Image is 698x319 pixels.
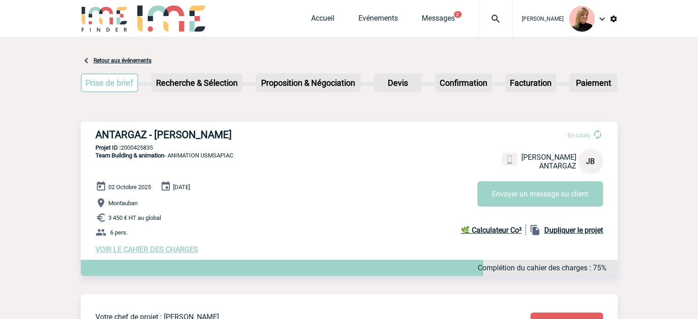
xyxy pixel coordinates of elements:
[81,144,618,151] p: 2000425835
[173,184,190,190] span: [DATE]
[506,156,514,164] img: portable.png
[82,74,138,91] p: Prise de brief
[539,162,576,170] span: ANTARGAZ
[311,14,335,27] a: Accueil
[506,74,555,91] p: Facturation
[95,144,121,151] b: Projet ID :
[569,6,595,32] img: 131233-0.png
[375,74,421,91] p: Devis
[108,184,151,190] span: 02 Octobre 2025
[358,14,398,27] a: Evénements
[530,224,541,235] img: file_copy-black-24dp.png
[95,129,371,140] h3: ANTARGAZ - [PERSON_NAME]
[461,226,522,235] b: 🌿 Calculateur Co²
[586,157,595,166] span: JB
[570,74,616,91] p: Paiement
[522,16,564,22] span: [PERSON_NAME]
[477,181,603,207] button: Envoyer un message au client
[81,6,128,32] img: IME-Finder
[461,224,526,235] a: 🌿 Calculateur Co²
[436,74,491,91] p: Confirmation
[544,226,603,235] b: Dupliquer le projet
[95,152,233,159] span: - ANIMATION USMSAPIAC
[108,214,161,221] span: 3 450 € HT au global
[110,229,128,236] span: 6 pers.
[95,245,198,254] a: VOIR LE CAHIER DES CHARGES
[152,74,241,91] p: Recherche & Sélection
[94,57,151,64] a: Retour aux événements
[521,153,576,162] span: [PERSON_NAME]
[454,11,462,18] button: 2
[422,14,455,27] a: Messages
[95,152,164,159] span: Team Building & animation
[108,200,138,207] span: Montauban
[568,132,590,139] span: En cours
[257,74,360,91] p: Proposition & Négociation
